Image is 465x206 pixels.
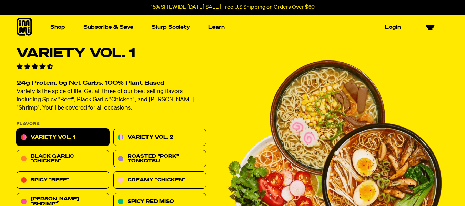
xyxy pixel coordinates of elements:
h1: Variety Vol. 1 [17,47,206,60]
a: Slurp Society [149,22,193,32]
p: 15% SITEWIDE [DATE] SALE | Free U.S Shipping on Orders Over $60 [151,4,315,10]
a: Learn [205,22,228,32]
a: Variety Vol. 2 [113,129,206,146]
a: Shop [48,22,68,32]
a: Subscribe & Save [81,22,136,32]
h2: 24g Protein, 5g Net Carbs, 100% Plant Based [17,81,206,86]
a: Creamy "Chicken" [113,172,206,189]
a: Black Garlic "Chicken" [17,150,109,168]
p: Flavors [17,122,206,126]
p: Variety is the spice of life. Get all three of our best selling flavors including Spicy "Beef", B... [17,88,206,113]
span: 4.55 stars [17,64,54,70]
nav: Main navigation [48,15,404,40]
a: Login [382,22,404,32]
a: Variety Vol. 1 [17,129,109,146]
a: Roasted "Pork" Tonkotsu [113,150,206,168]
a: Spicy "Beef" [17,172,109,189]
